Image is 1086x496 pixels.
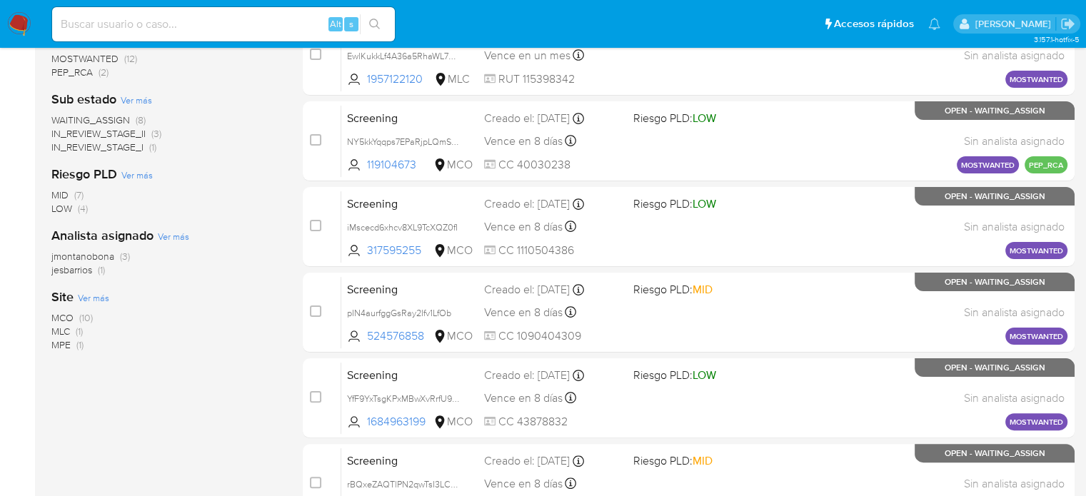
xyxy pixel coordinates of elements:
[1033,34,1079,45] span: 3.157.1-hotfix-5
[975,17,1055,31] p: ext_romamani@mercadolibre.com
[330,17,341,31] span: Alt
[52,15,395,34] input: Buscar usuario o caso...
[349,17,353,31] span: s
[1060,16,1075,31] a: Salir
[928,18,940,30] a: Notificaciones
[360,14,389,34] button: search-icon
[834,16,914,31] span: Accesos rápidos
